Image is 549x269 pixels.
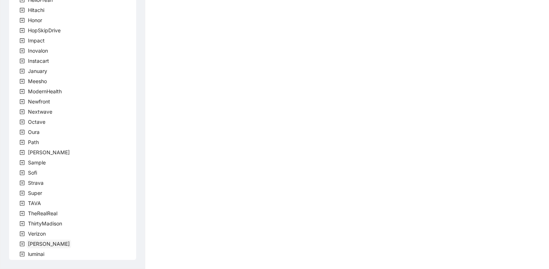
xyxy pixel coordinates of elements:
[27,57,50,65] span: Instacart
[20,170,25,175] span: plus-square
[20,160,25,165] span: plus-square
[20,69,25,74] span: plus-square
[28,78,47,84] span: Meesho
[20,191,25,196] span: plus-square
[27,209,59,218] span: TheRealReal
[27,240,71,248] span: Virta
[20,150,25,155] span: plus-square
[28,17,42,23] span: Honor
[28,88,62,94] span: ModernHealth
[27,229,47,238] span: Verizon
[28,37,45,44] span: Impact
[27,189,44,197] span: Super
[27,250,46,258] span: luminai
[20,99,25,104] span: plus-square
[28,27,61,33] span: HopSkipDrive
[20,109,25,114] span: plus-square
[20,201,25,206] span: plus-square
[28,210,57,216] span: TheRealReal
[28,48,48,54] span: Inovalon
[27,77,48,86] span: Meesho
[20,241,25,246] span: plus-square
[28,58,49,64] span: Instacart
[20,180,25,186] span: plus-square
[28,159,46,166] span: Sample
[27,158,47,167] span: Sample
[27,138,40,147] span: Path
[27,219,64,228] span: ThirtyMadison
[27,118,47,126] span: Octave
[27,199,42,208] span: TAVA
[28,119,45,125] span: Octave
[20,221,25,226] span: plus-square
[27,46,49,55] span: Inovalon
[20,130,25,135] span: plus-square
[27,97,52,106] span: Newfront
[28,139,39,145] span: Path
[27,67,49,76] span: January
[20,119,25,125] span: plus-square
[27,107,54,116] span: Nextwave
[27,36,46,45] span: Impact
[28,190,42,196] span: Super
[27,148,71,157] span: Rothman
[20,89,25,94] span: plus-square
[28,98,50,105] span: Newfront
[28,180,44,186] span: Strava
[28,149,70,155] span: [PERSON_NAME]
[20,252,25,257] span: plus-square
[28,170,37,176] span: Sofi
[28,220,62,227] span: ThirtyMadison
[28,241,70,247] span: [PERSON_NAME]
[28,7,44,13] span: Hitachi
[20,140,25,145] span: plus-square
[27,6,46,15] span: Hitachi
[20,58,25,64] span: plus-square
[27,128,41,136] span: Oura
[28,231,46,237] span: Verizon
[20,18,25,23] span: plus-square
[27,87,63,96] span: ModernHealth
[20,79,25,84] span: plus-square
[20,48,25,53] span: plus-square
[20,28,25,33] span: plus-square
[28,200,41,206] span: TAVA
[28,68,47,74] span: January
[20,8,25,13] span: plus-square
[28,251,44,257] span: luminai
[27,168,38,177] span: Sofi
[28,109,52,115] span: Nextwave
[27,26,62,35] span: HopSkipDrive
[20,211,25,216] span: plus-square
[20,38,25,43] span: plus-square
[27,179,45,187] span: Strava
[28,129,40,135] span: Oura
[20,231,25,236] span: plus-square
[27,16,44,25] span: Honor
